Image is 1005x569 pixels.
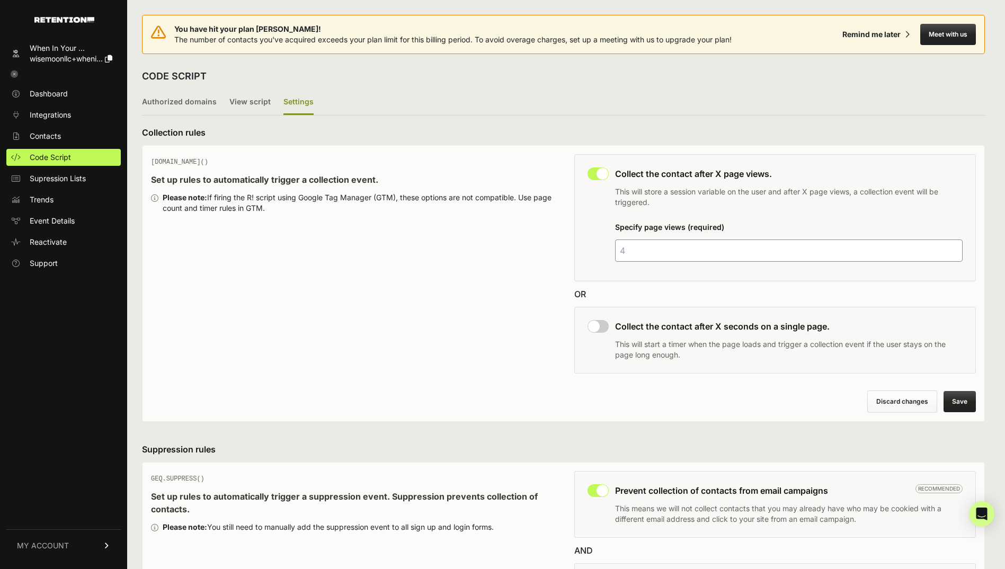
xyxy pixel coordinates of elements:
a: Integrations [6,106,121,123]
button: Remind me later [838,25,914,44]
a: Event Details [6,212,121,229]
div: If firing the R! script using Google Tag Manager (GTM), these options are not compatible. Use pag... [163,192,553,214]
div: When In Your ... [30,43,112,54]
h3: Prevent collection of contacts from email campaigns [615,484,963,497]
a: Supression Lists [6,170,121,187]
div: AND [574,544,976,557]
a: Reactivate [6,234,121,251]
h3: Suppression rules [142,443,985,456]
span: Contacts [30,131,61,141]
span: Integrations [30,110,71,120]
strong: Set up rules to automatically trigger a collection event. [151,174,378,185]
h3: Collect the contact after X page views. [615,167,963,180]
span: GEQ.SUPPRESS() [151,475,204,483]
p: This will start a timer when the page loads and trigger a collection event if the user stays on t... [615,339,963,360]
h2: CODE SCRIPT [142,69,207,84]
span: Support [30,258,58,269]
button: Meet with us [920,24,976,45]
a: MY ACCOUNT [6,529,121,562]
a: Code Script [6,149,121,166]
h3: Collect the contact after X seconds on a single page. [615,320,963,333]
a: When In Your ... wisemoonllc+wheni... [6,40,121,67]
a: Contacts [6,128,121,145]
span: Event Details [30,216,75,226]
div: Open Intercom Messenger [969,501,994,527]
div: Remind me later [842,29,901,40]
span: MY ACCOUNT [17,540,69,551]
span: wisemoonllc+wheni... [30,54,103,63]
strong: Please note: [163,193,207,202]
span: Reactivate [30,237,67,247]
span: Code Script [30,152,71,163]
span: [DOMAIN_NAME]() [151,158,208,166]
div: You still need to manually add the suppression event to all sign up and login forms. [163,522,494,532]
strong: Set up rules to automatically trigger a suppression event. Suppression prevents collection of con... [151,491,538,514]
a: Trends [6,191,121,208]
h3: Collection rules [142,126,985,139]
label: Specify page views (required) [615,223,724,232]
input: 4 [615,239,963,262]
span: The number of contacts you've acquired exceeds your plan limit for this billing period. To avoid ... [174,35,732,44]
span: Supression Lists [30,173,86,184]
a: Dashboard [6,85,121,102]
span: Recommended [915,484,963,493]
div: OR [574,288,976,300]
span: Dashboard [30,88,68,99]
span: You have hit your plan [PERSON_NAME]! [174,24,732,34]
label: View script [229,90,271,115]
p: This will store a session variable on the user and after X page views, a collection event will be... [615,186,963,208]
a: Support [6,255,121,272]
button: Save [944,391,976,412]
strong: Please note: [163,522,207,531]
span: Trends [30,194,54,205]
p: This means we will not collect contacts that you may already have who may be cookied with a diffe... [615,503,963,524]
img: Retention.com [34,17,94,23]
label: Authorized domains [142,90,217,115]
label: Settings [283,90,314,115]
button: Discard changes [867,390,937,413]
